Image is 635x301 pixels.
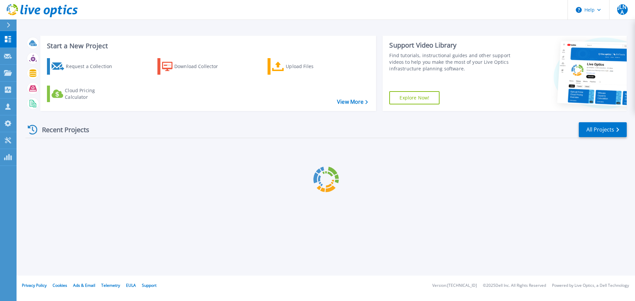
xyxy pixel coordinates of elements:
a: Support [142,282,156,288]
li: © 2025 Dell Inc. All Rights Reserved [483,283,546,288]
span: JLNA [617,4,628,15]
div: Upload Files [286,60,339,73]
a: Request a Collection [47,58,121,75]
div: Support Video Library [389,41,514,50]
a: Telemetry [101,282,120,288]
h3: Start a New Project [47,42,368,50]
div: Recent Projects [25,122,98,138]
a: Explore Now! [389,91,440,104]
a: Cloud Pricing Calculator [47,86,121,102]
div: Cloud Pricing Calculator [65,87,118,100]
a: View More [337,99,368,105]
a: All Projects [579,122,627,137]
div: Download Collector [174,60,227,73]
li: Powered by Live Optics, a Dell Technology [552,283,629,288]
a: Cookies [53,282,67,288]
li: Version: [TECHNICAL_ID] [432,283,477,288]
a: Ads & Email [73,282,95,288]
a: Upload Files [268,58,341,75]
div: Request a Collection [66,60,119,73]
a: EULA [126,282,136,288]
div: Find tutorials, instructional guides and other support videos to help you make the most of your L... [389,52,514,72]
a: Privacy Policy [22,282,47,288]
a: Download Collector [157,58,231,75]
